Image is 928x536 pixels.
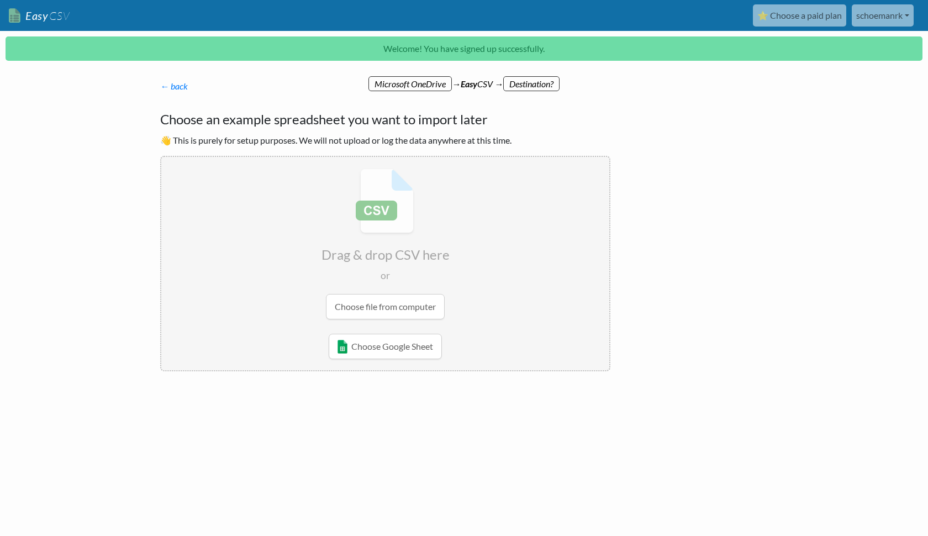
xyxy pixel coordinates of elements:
p: Welcome! You have signed up successfully. [6,36,922,61]
a: Choose Google Sheet [329,334,442,359]
a: schoemanrk [852,4,914,27]
iframe: Drift Widget Chat Controller [873,481,915,523]
a: ← back [160,81,188,91]
a: EasyCSV [9,4,70,27]
span: CSV [48,9,70,23]
div: → CSV → [149,66,779,91]
a: ⭐ Choose a paid plan [753,4,846,27]
p: 👋 This is purely for setup purposes. We will not upload or log the data anywhere at this time. [160,134,610,147]
h4: Choose an example spreadsheet you want to import later [160,109,610,129]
